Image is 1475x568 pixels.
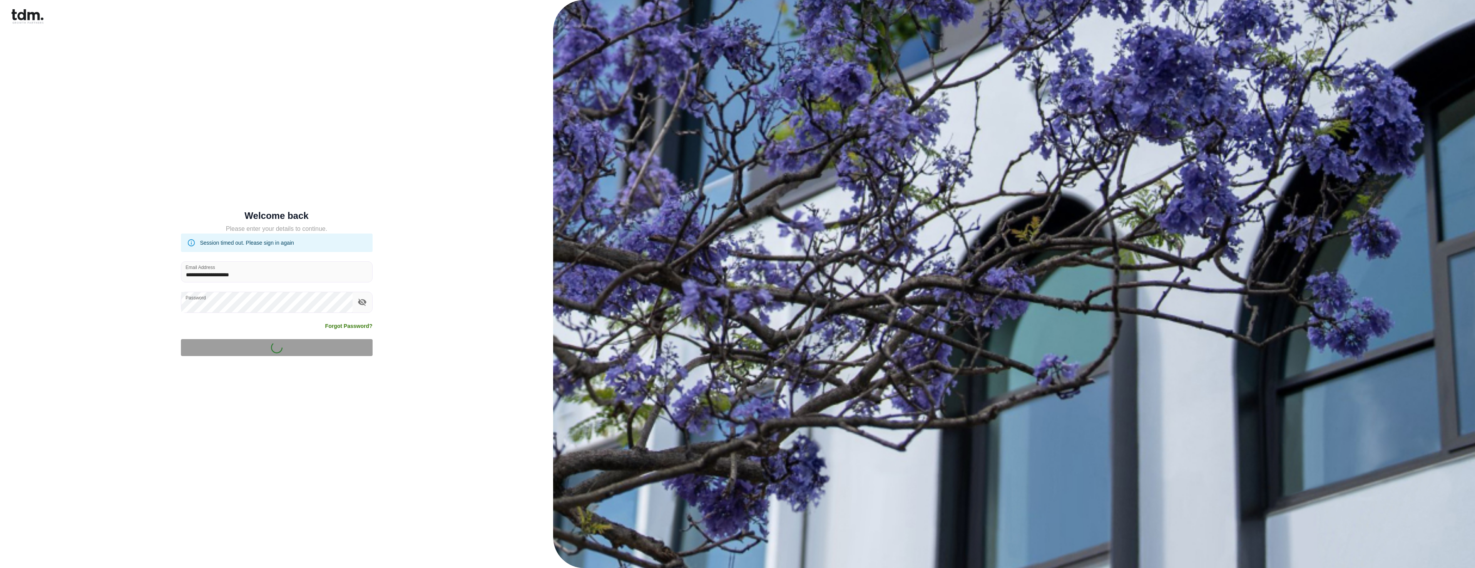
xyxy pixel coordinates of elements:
[181,224,373,234] h5: Please enter your details to continue.
[186,294,206,301] label: Password
[356,296,369,309] button: toggle password visibility
[186,264,215,271] label: Email Address
[200,236,294,250] div: Session timed out. Please sign in again
[325,322,373,330] a: Forgot Password?
[181,212,373,220] h5: Welcome back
